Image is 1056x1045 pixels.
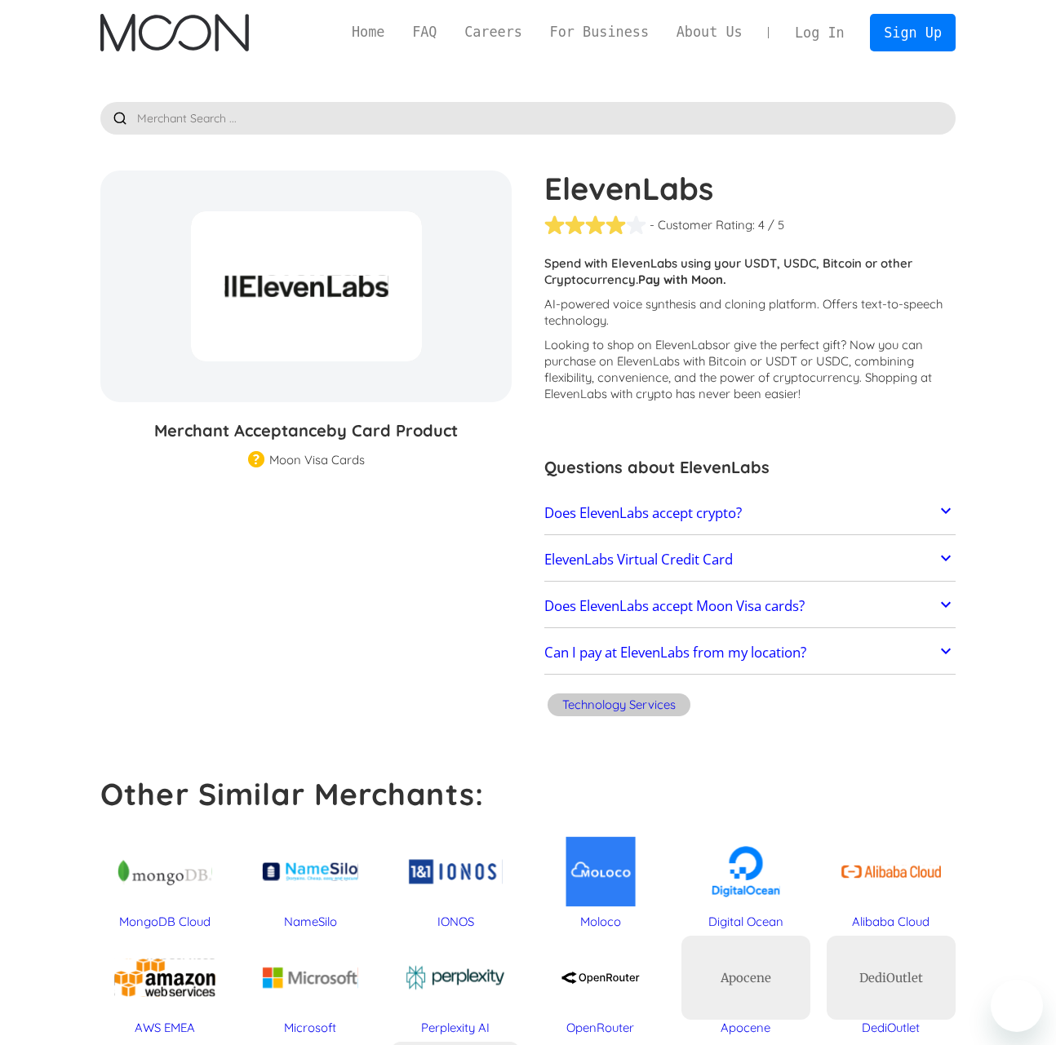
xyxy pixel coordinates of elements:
strong: Pay with Moon. [638,272,726,287]
a: AWS EMEA [100,936,229,1036]
h3: Merchant Acceptance [100,418,512,443]
img: Moon Logo [100,14,248,51]
div: AWS EMEA [100,1020,229,1036]
span: by Card Product [326,420,458,441]
a: MongoDB Cloud [100,830,229,930]
div: Alibaba Cloud [827,914,956,930]
div: IONOS [391,914,520,930]
a: Alibaba Cloud [827,830,956,930]
a: ApoceneApocene [681,936,810,1036]
div: Perplexity AI [391,1020,520,1036]
div: Digital Ocean [681,914,810,930]
h3: Questions about ElevenLabs [544,455,956,480]
div: Apocene [681,1020,810,1036]
a: About Us [663,22,757,42]
div: DediOutlet [859,970,923,986]
div: Microsoft [246,1020,375,1036]
a: OpenRouter [536,936,665,1036]
h2: ElevenLabs Virtual Credit Card [544,551,733,568]
div: NameSilo [246,914,375,930]
a: Microsoft [246,936,375,1036]
div: - Customer Rating: [650,217,755,233]
a: Perplexity AI [391,936,520,1036]
a: Log In [781,15,858,51]
div: / 5 [768,217,784,233]
p: Spend with ElevenLabs using your USDT, USDC, Bitcoin or other Cryptocurrency. [544,255,956,288]
a: home [100,14,248,51]
h2: Can I pay at ElevenLabs from my location? [544,644,806,661]
a: IONOS [391,830,520,930]
a: Sign Up [870,14,955,51]
div: 4 [758,217,765,233]
div: Apocene [721,970,771,986]
a: Moloco [536,830,665,930]
a: Does ElevenLabs accept Moon Visa cards? [544,589,956,623]
h2: Does ElevenLabs accept Moon Visa cards? [544,598,805,614]
a: NameSilo [246,830,375,930]
input: Merchant Search ... [100,102,956,135]
div: Technology Services [562,697,676,713]
div: OpenRouter [536,1020,665,1036]
a: ElevenLabs Virtual Credit Card [544,542,956,577]
a: Home [338,22,398,42]
h2: Does ElevenLabs accept crypto? [544,505,742,521]
span: or give the perfect gift [718,337,841,352]
a: For Business [536,22,663,42]
div: Moloco [536,914,665,930]
a: DediOutletDediOutlet [827,936,956,1036]
h1: ElevenLabs [544,170,956,206]
a: Digital Ocean [681,830,810,930]
iframe: Button to launch messaging window [991,980,1043,1032]
div: DediOutlet [827,1020,956,1036]
a: Can I pay at ElevenLabs from my location? [544,636,956,671]
p: Looking to shop on ElevenLabs ? Now you can purchase on ElevenLabs with Bitcoin or USDT or USDC, ... [544,337,956,402]
a: Careers [450,22,535,42]
strong: Other Similar Merchants: [100,775,484,813]
div: MongoDB Cloud [100,914,229,930]
a: Does ElevenLabs accept crypto? [544,496,956,530]
div: Moon Visa Cards [269,452,365,468]
p: AI-powered voice synthesis and cloning platform. Offers text-to-speech technology. [544,296,956,329]
a: FAQ [398,22,450,42]
a: Technology Services [544,691,694,723]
